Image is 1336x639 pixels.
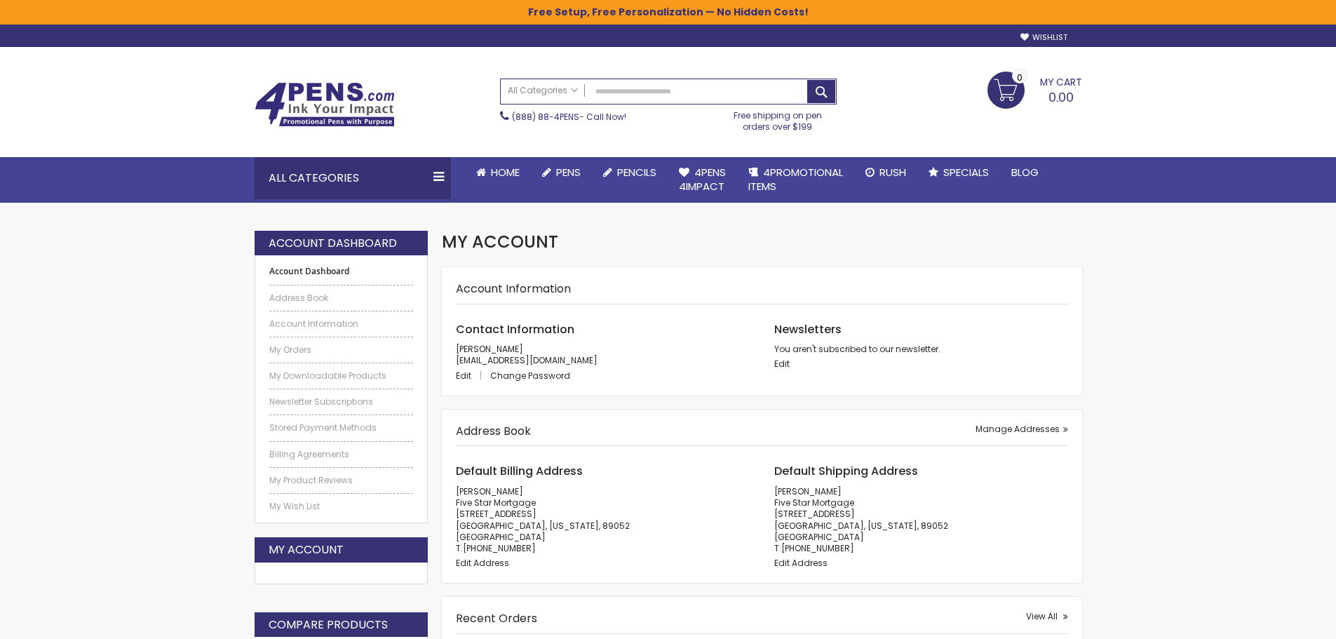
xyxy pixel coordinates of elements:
[679,165,726,194] span: 4Pens 4impact
[774,557,828,569] a: Edit Address
[774,358,790,370] a: Edit
[1026,610,1058,622] span: View All
[269,396,414,408] a: Newsletter Subscriptions
[456,423,531,439] strong: Address Book
[976,423,1060,435] span: Manage Addresses
[269,266,414,277] strong: Account Dashboard
[917,157,1000,188] a: Specials
[1000,157,1050,188] a: Blog
[737,157,854,203] a: 4PROMOTIONALITEMS
[976,424,1068,435] a: Manage Addresses
[456,281,571,297] strong: Account Information
[456,370,471,382] span: Edit
[269,318,414,330] a: Account Information
[269,370,414,382] a: My Downloadable Products
[491,165,520,180] span: Home
[456,557,509,569] a: Edit Address
[456,344,750,366] p: [PERSON_NAME] [EMAIL_ADDRESS][DOMAIN_NAME]
[781,542,854,554] a: [PHONE_NUMBER]
[255,157,451,199] div: All Categories
[456,321,574,337] span: Contact Information
[987,72,1082,107] a: 0.00 0
[1011,165,1039,180] span: Blog
[269,449,414,460] a: Billing Agreements
[269,236,397,251] strong: Account Dashboard
[442,230,558,253] span: My Account
[463,542,536,554] a: [PHONE_NUMBER]
[774,321,842,337] span: Newsletters
[512,111,579,123] a: (888) 88-4PENS
[269,422,414,433] a: Stored Payment Methods
[465,157,531,188] a: Home
[269,542,344,558] strong: My Account
[617,165,656,180] span: Pencils
[1020,32,1067,43] a: Wishlist
[255,82,395,127] img: 4Pens Custom Pens and Promotional Products
[456,486,750,554] address: [PERSON_NAME] Five Star Mortgage [STREET_ADDRESS] [GEOGRAPHIC_DATA], [US_STATE], 89052 [GEOGRAPHI...
[556,165,581,180] span: Pens
[531,157,592,188] a: Pens
[269,344,414,356] a: My Orders
[1017,71,1023,84] span: 0
[592,157,668,188] a: Pencils
[501,79,585,102] a: All Categories
[456,463,583,479] span: Default Billing Address
[774,463,918,479] span: Default Shipping Address
[456,370,488,382] a: Edit
[490,370,570,382] a: Change Password
[269,475,414,486] a: My Product Reviews
[774,486,1068,554] address: [PERSON_NAME] Five Star Mortgage [STREET_ADDRESS] [GEOGRAPHIC_DATA], [US_STATE], 89052 [GEOGRAPHI...
[854,157,917,188] a: Rush
[456,610,537,626] strong: Recent Orders
[748,165,843,194] span: 4PROMOTIONAL ITEMS
[943,165,989,180] span: Specials
[269,617,388,633] strong: Compare Products
[774,344,1068,355] p: You aren't subscribed to our newsletter.
[512,111,626,123] span: - Call Now!
[1048,88,1074,106] span: 0.00
[1026,611,1068,622] a: View All
[508,85,578,96] span: All Categories
[269,501,414,512] a: My Wish List
[719,105,837,133] div: Free shipping on pen orders over $199
[668,157,737,203] a: 4Pens4impact
[269,292,414,304] a: Address Book
[879,165,906,180] span: Rush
